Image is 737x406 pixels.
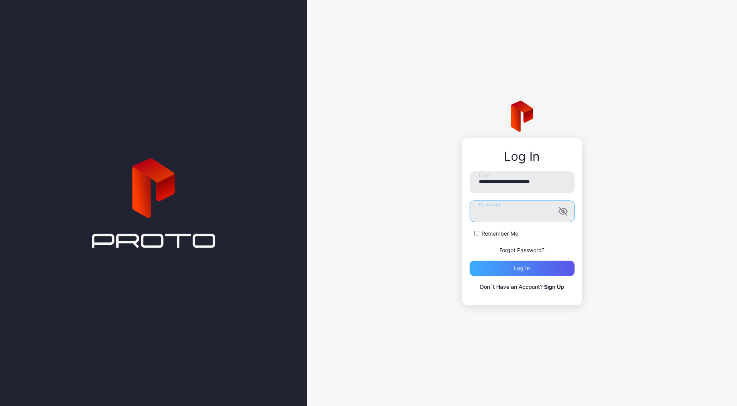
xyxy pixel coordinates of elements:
[470,282,575,291] p: Don`t Have an Account?
[514,265,530,271] div: Log in
[470,261,575,276] button: Log in
[544,283,564,290] a: Sign Up
[558,207,568,216] button: Password
[470,150,575,163] div: Log In
[499,247,544,253] a: Forgot Password?
[470,200,575,222] input: Password
[482,230,518,238] label: Remember Me
[470,171,575,193] input: Email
